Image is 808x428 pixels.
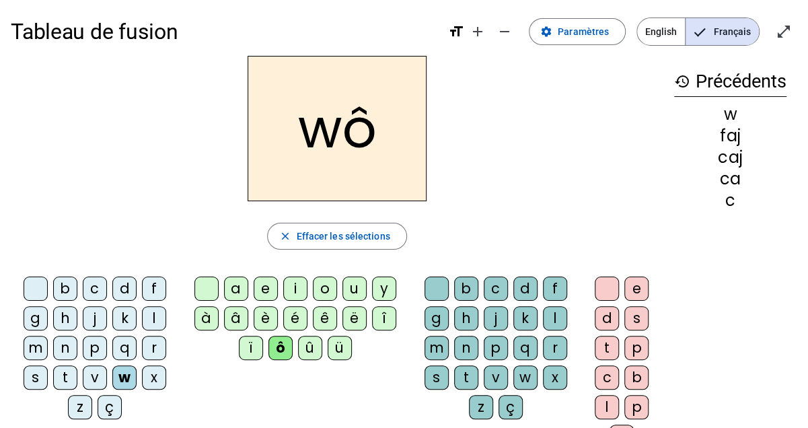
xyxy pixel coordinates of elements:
div: o [313,277,337,301]
div: m [425,336,449,360]
div: f [142,277,166,301]
div: u [342,277,367,301]
span: Français [686,18,759,45]
div: z [469,395,493,419]
div: caj [674,149,786,166]
h1: Tableau de fusion [11,10,437,53]
div: d [112,277,137,301]
div: ç [499,395,523,419]
button: Effacer les sélections [267,223,406,250]
span: Effacer les sélections [296,228,390,244]
div: d [513,277,538,301]
button: Paramètres [529,18,626,45]
div: t [454,365,478,390]
h2: wô [248,56,427,201]
mat-icon: history [674,73,690,90]
div: p [624,336,649,360]
div: c [674,192,786,209]
div: ô [268,336,293,360]
div: l [142,306,166,330]
div: l [595,395,619,419]
div: ë [342,306,367,330]
div: ç [98,395,122,419]
div: h [454,306,478,330]
h3: Précédents [674,67,786,97]
button: Augmenter la taille de la police [464,18,491,45]
div: z [68,395,92,419]
div: v [484,365,508,390]
div: l [543,306,567,330]
div: n [53,336,77,360]
div: c [595,365,619,390]
div: g [24,306,48,330]
div: e [624,277,649,301]
div: b [624,365,649,390]
mat-button-toggle-group: Language selection [636,17,760,46]
div: c [484,277,508,301]
div: à [194,306,219,330]
div: ü [328,336,352,360]
div: c [83,277,107,301]
div: k [112,306,137,330]
div: h [53,306,77,330]
div: w [513,365,538,390]
div: r [543,336,567,360]
div: s [24,365,48,390]
span: Paramètres [558,24,609,40]
div: d [595,306,619,330]
div: k [513,306,538,330]
div: î [372,306,396,330]
div: q [513,336,538,360]
mat-icon: add [470,24,486,40]
div: é [283,306,307,330]
div: è [254,306,278,330]
span: English [637,18,685,45]
div: faj [674,128,786,144]
div: ê [313,306,337,330]
button: Diminuer la taille de la police [491,18,518,45]
mat-icon: close [279,230,291,242]
div: b [454,277,478,301]
div: p [624,395,649,419]
div: t [53,365,77,390]
div: e [254,277,278,301]
div: ca [674,171,786,187]
div: v [83,365,107,390]
div: n [454,336,478,360]
div: p [484,336,508,360]
div: f [543,277,567,301]
div: t [595,336,619,360]
mat-icon: open_in_full [776,24,792,40]
div: j [83,306,107,330]
div: m [24,336,48,360]
div: û [298,336,322,360]
div: j [484,306,508,330]
mat-icon: format_size [448,24,464,40]
div: w [674,106,786,122]
div: q [112,336,137,360]
mat-icon: remove [497,24,513,40]
div: ï [239,336,263,360]
mat-icon: settings [540,26,552,38]
div: g [425,306,449,330]
div: x [543,365,567,390]
button: Entrer en plein écran [770,18,797,45]
div: s [425,365,449,390]
div: p [83,336,107,360]
div: i [283,277,307,301]
div: r [142,336,166,360]
div: s [624,306,649,330]
div: â [224,306,248,330]
div: b [53,277,77,301]
div: w [112,365,137,390]
div: y [372,277,396,301]
div: x [142,365,166,390]
div: a [224,277,248,301]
